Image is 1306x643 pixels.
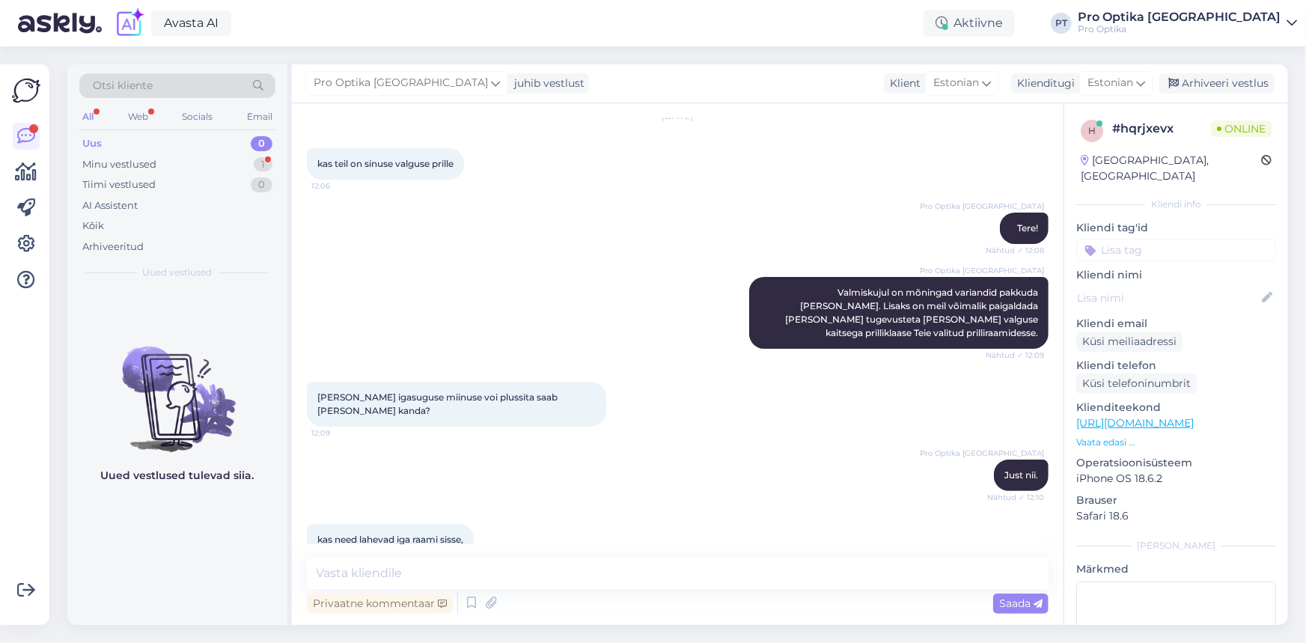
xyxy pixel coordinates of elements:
p: iPhone OS 18.6.2 [1076,471,1276,487]
div: Pro Optika [1078,23,1281,35]
p: Kliendi nimi [1076,267,1276,283]
div: Kliendi info [1076,198,1276,211]
div: [PERSON_NAME] [1076,539,1276,552]
div: Arhiveeritud [82,240,144,255]
span: Tere! [1017,222,1038,234]
a: Pro Optika [GEOGRAPHIC_DATA]Pro Optika [1078,11,1297,35]
p: Operatsioonisüsteem [1076,455,1276,471]
div: Tiimi vestlused [82,177,156,192]
span: Pro Optika [GEOGRAPHIC_DATA] [920,448,1044,459]
div: 0 [251,136,272,151]
div: Arhiveeri vestlus [1159,73,1275,94]
span: kas teil on sinuse valguse prille [317,158,454,169]
span: Online [1211,121,1272,137]
p: Vaata edasi ... [1076,436,1276,449]
span: Pro Optika [GEOGRAPHIC_DATA] [920,265,1044,276]
div: PT [1051,13,1072,34]
div: Email [244,107,275,127]
div: Klienditugi [1011,76,1075,91]
p: Safari 18.6 [1076,508,1276,524]
span: Uued vestlused [143,266,213,279]
div: Pro Optika [GEOGRAPHIC_DATA] [1078,11,1281,23]
p: Kliendi email [1076,316,1276,332]
div: # hqrjxevx [1112,120,1211,138]
span: Nähtud ✓ 12:08 [986,245,1044,256]
p: Brauser [1076,493,1276,508]
img: Askly Logo [12,76,40,105]
img: No chats [67,320,287,454]
span: 12:06 [311,180,367,192]
span: [PERSON_NAME] igasuguse miinuse voi plussita saab [PERSON_NAME] kanda? [317,391,560,416]
span: Pro Optika [GEOGRAPHIC_DATA] [314,75,488,91]
span: Nähtud ✓ 12:10 [987,492,1044,503]
span: Estonian [1087,75,1133,91]
span: Nähtud ✓ 12:09 [986,350,1044,361]
div: Kõik [82,219,104,234]
div: AI Assistent [82,198,138,213]
p: Kliendi telefon [1076,358,1276,374]
span: 12:09 [311,427,367,439]
div: Web [125,107,151,127]
div: Küsi meiliaadressi [1076,332,1183,352]
a: [URL][DOMAIN_NAME] [1076,416,1194,430]
div: 1 [254,157,272,172]
span: kas need lahevad iga raami sisse, [317,534,463,545]
div: Minu vestlused [82,157,156,172]
p: Märkmed [1076,561,1276,577]
div: Aktiivne [924,10,1015,37]
span: Just nii. [1004,469,1038,481]
span: h [1088,125,1096,136]
div: [GEOGRAPHIC_DATA], [GEOGRAPHIC_DATA] [1081,153,1261,184]
input: Lisa tag [1076,239,1276,261]
input: Lisa nimi [1077,290,1259,306]
div: Privaatne kommentaar [307,594,453,614]
p: Klienditeekond [1076,400,1276,415]
span: Valmiskujul on mõningad variandid pakkuda [PERSON_NAME]. Lisaks on meil võimalik paigaldada [PERS... [785,287,1040,338]
span: Estonian [933,75,979,91]
div: Uus [82,136,102,151]
div: juhib vestlust [508,76,585,91]
div: All [79,107,97,127]
div: Klient [884,76,921,91]
div: Küsi telefoninumbrit [1076,374,1197,394]
p: Uued vestlused tulevad siia. [101,468,254,484]
span: Saada [999,597,1043,610]
div: 0 [251,177,272,192]
div: Socials [179,107,216,127]
span: Otsi kliente [93,78,153,94]
p: Kliendi tag'id [1076,220,1276,236]
img: explore-ai [114,7,145,39]
span: Pro Optika [GEOGRAPHIC_DATA] [920,201,1044,212]
a: Avasta AI [151,10,231,36]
